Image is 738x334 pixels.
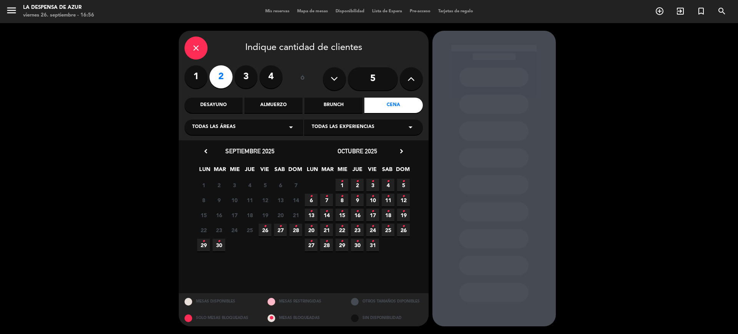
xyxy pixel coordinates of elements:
[259,194,271,206] span: 12
[325,190,328,203] i: •
[336,165,349,178] span: MIE
[6,5,17,16] i: menu
[356,220,359,233] i: •
[696,7,706,16] i: turned_in_not
[371,235,374,248] i: •
[402,175,405,188] i: •
[305,224,317,236] span: 20
[261,9,293,13] span: Mis reservas
[225,147,274,155] span: septiembre 2025
[289,224,302,236] span: 28
[337,147,377,155] span: octubre 2025
[351,179,364,191] span: 2
[259,179,271,191] span: 5
[336,209,348,221] span: 15
[368,9,406,13] span: Lista de Espera
[304,98,362,113] div: Brunch
[305,239,317,251] span: 27
[351,194,364,206] span: 9
[228,224,241,236] span: 24
[396,165,409,178] span: DOM
[345,310,429,326] div: SIN DISPONIBILIDAD
[293,9,332,13] span: Mapa de mesas
[310,205,312,218] i: •
[397,224,410,236] span: 26
[325,220,328,233] i: •
[192,123,236,131] span: Todas las áreas
[320,209,333,221] span: 14
[356,190,359,203] i: •
[23,12,94,19] div: viernes 26. septiembre - 16:56
[345,293,429,310] div: OTROS TAMAÑOS DIPONIBLES
[305,194,317,206] span: 6
[273,165,286,178] span: SAB
[197,224,210,236] span: 22
[320,194,333,206] span: 7
[179,293,262,310] div: MESAS DISPONIBLES
[228,165,241,178] span: MIE
[209,65,233,88] label: 2
[402,190,405,203] i: •
[382,224,394,236] span: 25
[213,179,225,191] span: 2
[184,65,208,88] label: 1
[264,220,266,233] i: •
[341,220,343,233] i: •
[387,220,389,233] i: •
[23,4,94,12] div: La Despensa de Azur
[351,209,364,221] span: 16
[356,205,359,218] i: •
[289,179,302,191] span: 7
[381,165,394,178] span: SAB
[382,179,394,191] span: 4
[228,179,241,191] span: 3
[288,165,301,178] span: DOM
[351,165,364,178] span: JUE
[213,224,225,236] span: 23
[341,205,343,218] i: •
[202,235,205,248] i: •
[387,190,389,203] i: •
[397,179,410,191] span: 5
[243,165,256,178] span: JUE
[320,239,333,251] span: 28
[366,239,379,251] span: 31
[366,224,379,236] span: 24
[336,179,348,191] span: 1
[243,209,256,221] span: 18
[197,194,210,206] span: 8
[366,179,379,191] span: 3
[213,209,225,221] span: 16
[356,175,359,188] i: •
[366,209,379,221] span: 17
[243,179,256,191] span: 4
[382,194,394,206] span: 11
[387,175,389,188] i: •
[312,123,374,131] span: Todas las experiencias
[179,310,262,326] div: SOLO MESAS BLOQUEADAS
[197,209,210,221] span: 15
[434,9,477,13] span: Tarjetas de regalo
[197,179,210,191] span: 1
[382,209,394,221] span: 18
[366,165,379,178] span: VIE
[310,235,312,248] i: •
[310,220,312,233] i: •
[371,220,374,233] i: •
[325,235,328,248] i: •
[6,5,17,19] button: menu
[184,37,423,60] div: Indique cantidad de clientes
[243,194,256,206] span: 11
[336,239,348,251] span: 29
[259,65,283,88] label: 4
[387,205,389,218] i: •
[274,194,287,206] span: 13
[259,209,271,221] span: 19
[198,165,211,178] span: LUN
[228,194,241,206] span: 10
[258,165,271,178] span: VIE
[191,43,201,53] i: close
[286,123,296,132] i: arrow_drop_down
[184,98,243,113] div: Desayuno
[397,147,406,155] i: chevron_right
